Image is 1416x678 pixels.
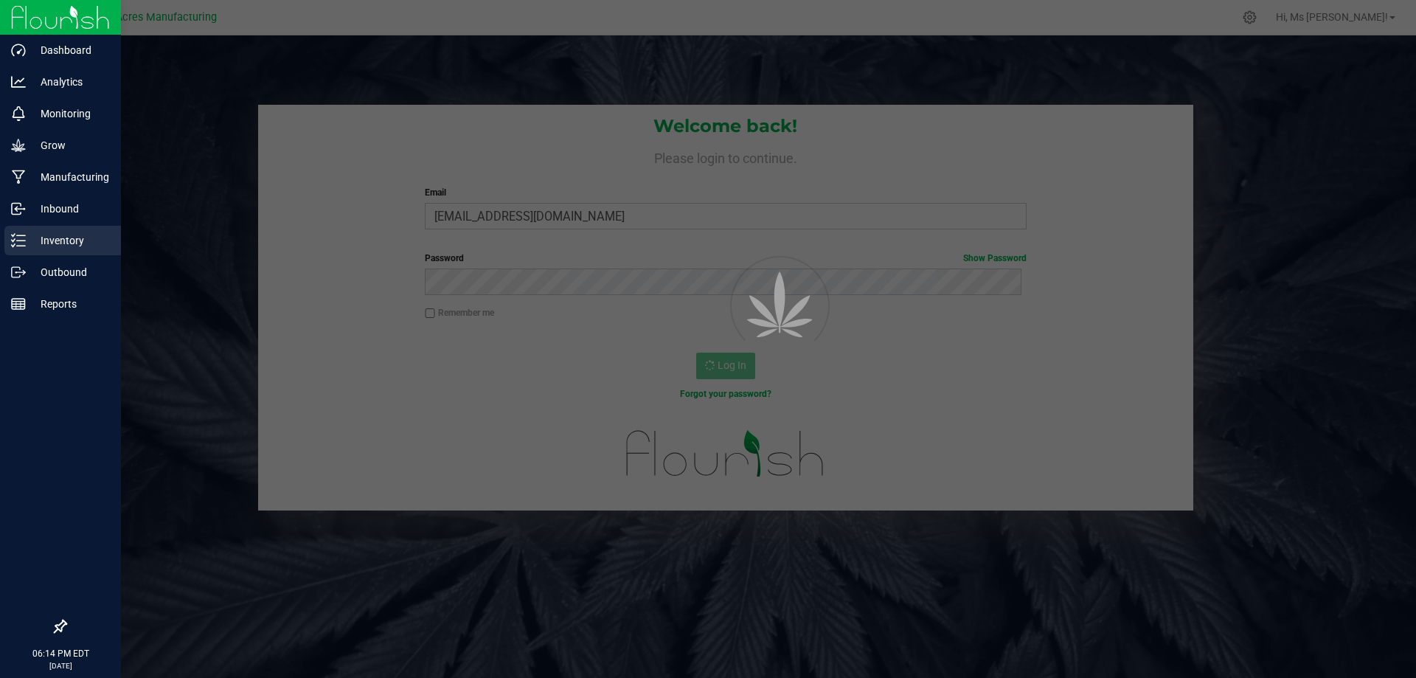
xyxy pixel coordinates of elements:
p: Monitoring [26,105,114,122]
inline-svg: Reports [11,297,26,311]
p: Dashboard [26,41,114,59]
p: [DATE] [7,660,114,671]
inline-svg: Dashboard [11,43,26,58]
p: 06:14 PM EDT [7,647,114,660]
p: Inbound [26,200,114,218]
inline-svg: Analytics [11,75,26,89]
p: Outbound [26,263,114,281]
inline-svg: Inventory [11,233,26,248]
p: Grow [26,136,114,154]
inline-svg: Grow [11,138,26,153]
p: Inventory [26,232,114,249]
inline-svg: Manufacturing [11,170,26,184]
p: Reports [26,295,114,313]
p: Analytics [26,73,114,91]
inline-svg: Monitoring [11,106,26,121]
p: Manufacturing [26,168,114,186]
inline-svg: Outbound [11,265,26,280]
inline-svg: Inbound [11,201,26,216]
